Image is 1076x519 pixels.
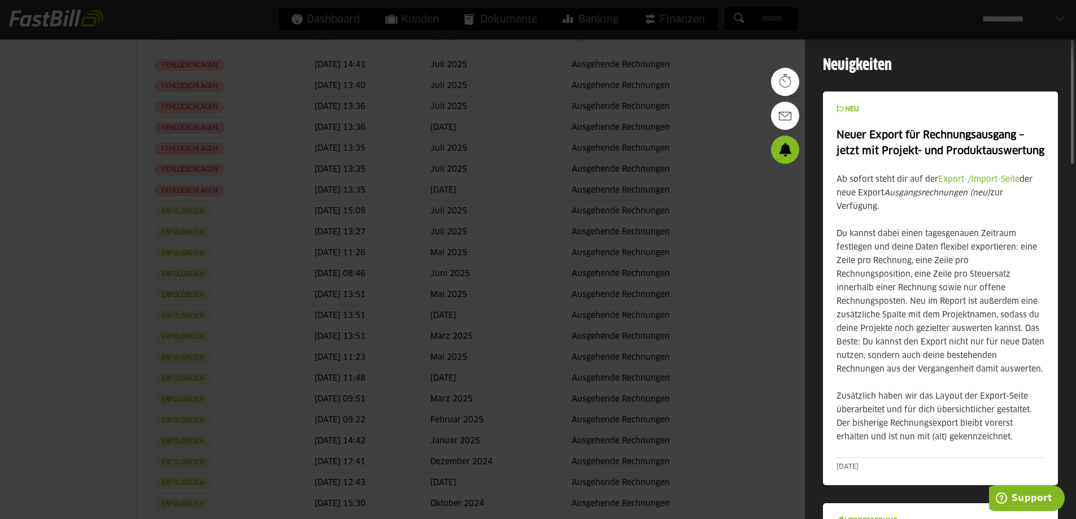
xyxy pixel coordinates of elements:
[837,173,1044,213] p: Ab sofort steht dir auf der der neue Export zur Verfügung.
[823,54,1058,77] h3: Neuigkeiten
[837,105,1044,114] div: NEU
[938,176,1020,184] a: Export-/Import-Seite
[837,390,1044,444] p: Zusätzlich haben wir das Layout der Export-Seite überarbeitet und für dich übersichtlicher gestal...
[837,128,1044,159] h4: Neuer Export für Rechnungsausgang – jetzt mit Projekt- und Produktauswertung
[837,463,1044,472] div: [DATE]
[989,485,1065,513] iframe: Öffnet ein Widget, in dem Sie weitere Informationen finden
[837,227,1044,376] p: Du kannst dabei einen tagesgenauen Zeitraum festlegen und deine Daten flexibel exportieren: eine ...
[884,189,990,197] em: Ausgangsrechnungen (neu)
